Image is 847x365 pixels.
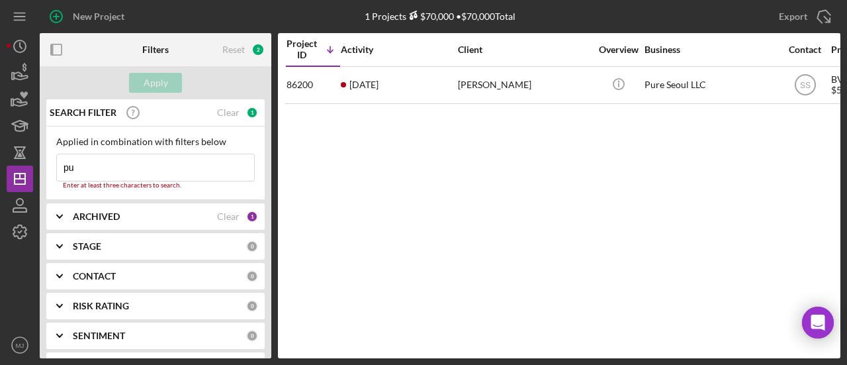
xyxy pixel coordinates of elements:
[73,211,120,222] b: ARCHIVED
[246,240,258,252] div: 0
[56,182,255,189] div: Enter at least three characters to search.
[365,11,515,22] div: 1 Projects • $70,000 Total
[40,3,138,30] button: New Project
[73,331,125,341] b: SENTIMENT
[73,301,129,311] b: RISK RATING
[406,11,454,22] div: $70,000
[458,44,590,55] div: Client
[142,44,169,55] b: Filters
[349,79,379,90] time: 2025-09-25 14:57
[129,73,182,93] button: Apply
[645,68,777,103] div: Pure Seoul LLC
[56,136,255,147] div: Applied in combination with filters below
[799,81,810,90] text: SS
[217,107,240,118] div: Clear
[144,73,168,93] div: Apply
[287,38,317,60] div: Project ID
[341,44,457,55] div: Activity
[251,43,265,56] div: 2
[222,44,245,55] div: Reset
[73,3,124,30] div: New Project
[780,44,830,55] div: Contact
[594,44,643,55] div: Overview
[246,270,258,282] div: 0
[16,342,24,349] text: MJ
[645,44,777,55] div: Business
[246,211,258,223] div: 1
[246,300,258,312] div: 0
[458,68,590,103] div: [PERSON_NAME]
[217,211,240,222] div: Clear
[766,3,840,30] button: Export
[287,68,339,103] div: 86200
[50,107,116,118] b: SEARCH FILTER
[73,241,101,252] b: STAGE
[7,332,33,358] button: MJ
[779,3,807,30] div: Export
[802,307,834,339] div: Open Intercom Messenger
[73,271,116,282] b: CONTACT
[246,330,258,342] div: 0
[246,107,258,119] div: 1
